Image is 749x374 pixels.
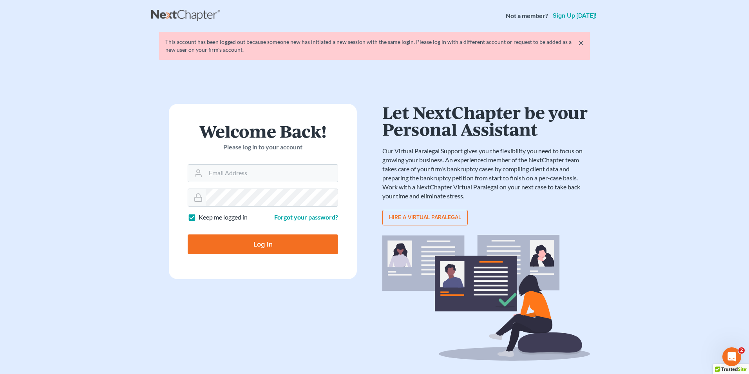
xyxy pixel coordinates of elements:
[382,210,468,225] a: Hire a virtual paralegal
[578,38,584,47] a: ×
[551,13,598,19] a: Sign up [DATE]!
[506,11,548,20] strong: Not a member?
[188,143,338,152] p: Please log in to your account
[722,347,741,366] iframe: Intercom live chat
[206,165,338,182] input: Email Address
[738,347,745,354] span: 2
[382,147,590,200] p: Our Virtual Paralegal Support gives you the flexibility you need to focus on growing your busines...
[165,38,584,54] div: This account has been logged out because someone new has initiated a new session with the same lo...
[382,104,590,137] h1: Let NextChapter be your Personal Assistant
[274,213,338,221] a: Forgot your password?
[188,234,338,254] input: Log In
[199,213,248,222] label: Keep me logged in
[382,235,590,361] img: virtual_paralegal_bg-b12c8cf30858a2b2c02ea913d52db5c468ecc422855d04272ea22d19010d70dc.svg
[188,123,338,140] h1: Welcome Back!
